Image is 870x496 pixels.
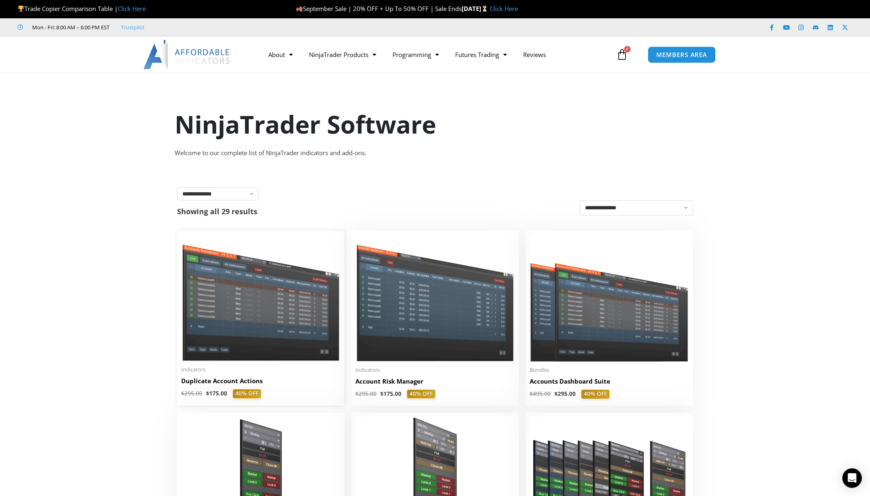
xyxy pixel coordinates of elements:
span: $ [530,390,533,397]
a: Click Here [118,4,146,13]
span: 0 [624,46,631,53]
a: Click Here [490,4,518,13]
a: Reviews [515,45,554,64]
p: Showing all 29 results [177,208,257,215]
img: 🏆 [18,6,24,12]
a: Account Risk Manager [355,377,515,390]
span: Bundles [530,367,689,373]
bdi: 175.00 [206,390,227,397]
img: ⏳ [482,6,488,12]
bdi: 175.00 [380,390,401,397]
span: 40% OFF [581,390,609,399]
bdi: 295.00 [181,390,202,397]
select: Shop order [580,200,693,215]
span: Trade Copier Comparison Table | [18,4,146,13]
strong: [DATE] [462,4,490,13]
bdi: 495.00 [530,390,551,397]
a: Duplicate Account Actions [181,377,340,389]
span: September Sale | 20% OFF + Up To 50% OFF | Sale Ends [296,4,462,13]
bdi: 295.00 [355,390,377,397]
img: LogoAI | Affordable Indicators – NinjaTrader [143,40,231,69]
h2: Accounts Dashboard Suite [530,377,689,386]
bdi: 295.00 [554,390,576,397]
h2: Account Risk Manager [355,377,515,386]
img: Duplicate Account Actions [181,235,340,361]
span: 40% OFF [407,390,435,399]
a: About [260,45,301,64]
h1: NinjaTrader Software [175,107,696,141]
img: Accounts Dashboard Suite [530,235,689,362]
span: $ [380,390,384,397]
span: $ [554,390,558,397]
h2: Duplicate Account Actions [181,377,340,385]
a: Programming [384,45,447,64]
img: 🍂 [296,6,302,12]
div: Open Intercom Messenger [842,468,862,488]
a: Trustpilot [121,22,145,32]
span: 40% OFF [233,389,261,398]
a: 0 [604,43,640,66]
span: Indicators [355,367,515,373]
span: $ [206,390,209,397]
span: Mon - Fri: 8:00 AM – 6:00 PM EST [30,22,110,32]
div: Welcome to our complete list of NinjaTrader indicators and add-ons. [175,147,696,159]
span: Indicators [181,366,340,373]
span: MEMBERS AREA [656,52,707,58]
a: NinjaTrader Products [301,45,384,64]
a: Accounts Dashboard Suite [530,377,689,390]
span: $ [355,390,359,397]
span: $ [181,390,184,397]
a: MEMBERS AREA [648,46,716,63]
nav: Menu [260,45,614,64]
img: Account Risk Manager [355,235,515,361]
a: Futures Trading [447,45,515,64]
